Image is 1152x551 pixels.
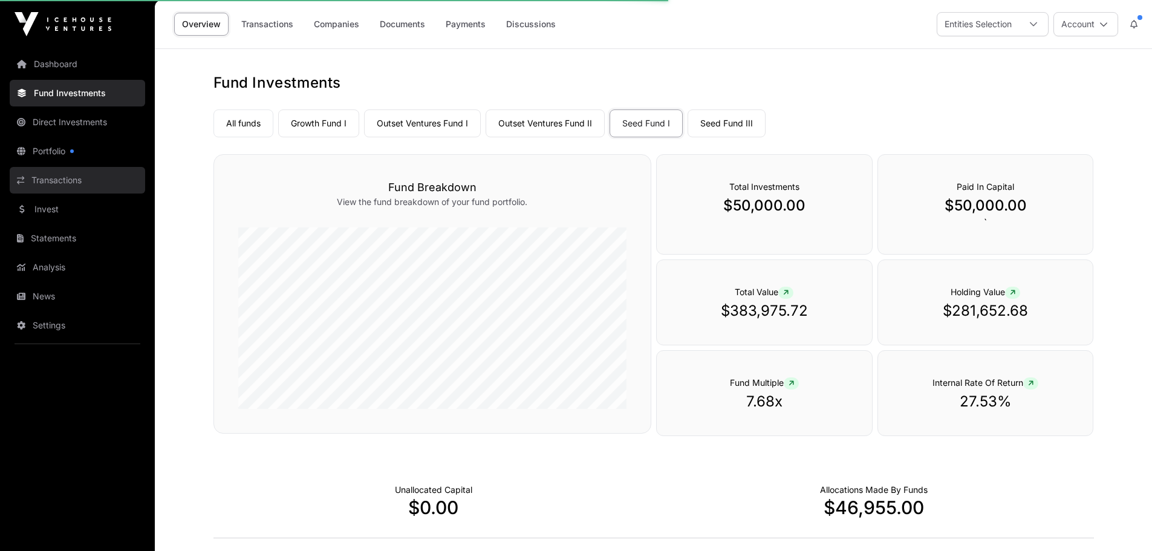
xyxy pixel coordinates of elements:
a: Seed Fund I [610,109,683,137]
span: Internal Rate Of Return [932,377,1038,388]
p: $383,975.72 [681,301,848,321]
span: Paid In Capital [957,181,1014,192]
a: Documents [372,13,433,36]
h3: Fund Breakdown [238,179,626,196]
a: All funds [213,109,273,137]
a: Overview [174,13,229,36]
a: Analysis [10,254,145,281]
a: Invest [10,196,145,223]
a: Outset Ventures Fund II [486,109,605,137]
p: 27.53% [902,392,1069,411]
a: News [10,283,145,310]
button: Account [1053,12,1118,36]
a: Transactions [233,13,301,36]
a: Discussions [498,13,564,36]
span: Total Investments [729,181,799,192]
p: Capital Deployed Into Companies [820,484,928,496]
p: View the fund breakdown of your fund portfolio. [238,196,626,208]
span: Holding Value [951,287,1020,297]
p: 7.68x [681,392,848,411]
a: Direct Investments [10,109,145,135]
p: $281,652.68 [902,301,1069,321]
a: Seed Fund III [688,109,766,137]
p: Cash not yet allocated [395,484,472,496]
a: Statements [10,225,145,252]
a: Companies [306,13,367,36]
span: Total Value [735,287,793,297]
a: Growth Fund I [278,109,359,137]
iframe: Chat Widget [1092,493,1152,551]
a: Fund Investments [10,80,145,106]
a: Dashboard [10,51,145,77]
div: Entities Selection [937,13,1019,36]
div: ` [877,154,1094,255]
p: $50,000.00 [902,196,1069,215]
span: Fund Multiple [730,377,799,388]
p: $0.00 [213,497,654,518]
a: Portfolio [10,138,145,165]
img: Icehouse Ventures Logo [15,12,111,36]
a: Settings [10,312,145,339]
a: Outset Ventures Fund I [364,109,481,137]
a: Transactions [10,167,145,194]
p: $46,955.00 [654,497,1094,518]
h1: Fund Investments [213,73,1094,93]
a: Payments [438,13,493,36]
p: $50,000.00 [681,196,848,215]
